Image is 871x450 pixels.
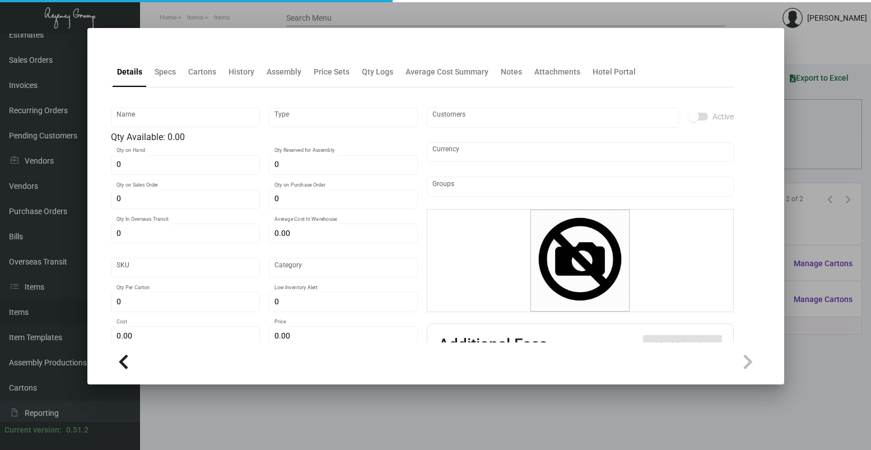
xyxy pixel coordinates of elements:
div: Average Cost Summary [406,66,488,78]
span: Add Additional Fee [649,341,716,350]
div: Qty Available: 0.00 [111,131,418,144]
div: Notes [501,66,522,78]
div: Qty Logs [362,66,393,78]
h2: Additional Fees [439,335,547,355]
div: Current version: [4,424,62,436]
div: Specs [155,66,176,78]
div: History [229,66,254,78]
input: Add new.. [432,113,673,122]
div: Cartons [188,66,216,78]
div: Attachments [534,66,580,78]
div: 0.51.2 [66,424,89,436]
div: Details [117,66,142,78]
div: Assembly [267,66,301,78]
button: Add Additional Fee [643,335,722,355]
div: Hotel Portal [593,66,636,78]
span: Active [712,110,734,123]
input: Add new.. [432,182,728,191]
div: Price Sets [314,66,350,78]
